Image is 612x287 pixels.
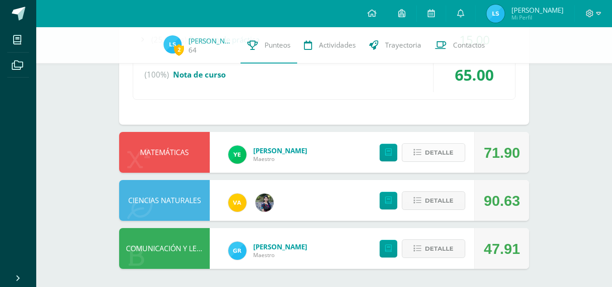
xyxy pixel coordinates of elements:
[145,58,169,92] span: (100%)
[453,40,485,50] span: Contactos
[255,194,274,212] img: b2b209b5ecd374f6d147d0bc2cef63fa.png
[434,58,515,92] div: 65.00
[119,228,210,269] div: COMUNICACIÓN Y LENGUAJE, IDIOMA ESPAÑOL
[402,191,465,210] button: Detalle
[425,240,453,257] span: Detalle
[253,251,307,259] span: Maestro
[297,27,362,63] a: Actividades
[425,192,453,209] span: Detalle
[241,27,297,63] a: Punteos
[164,35,182,54] img: 32fd807e79ce01b321cba1ed0ea5aa82.png
[119,132,210,173] div: MATEMÁTICAS
[174,44,184,55] span: 2
[188,36,234,45] a: [PERSON_NAME]
[428,27,492,63] a: Contactos
[362,27,428,63] a: Trayectoria
[511,5,564,15] span: [PERSON_NAME]
[484,180,520,221] div: 90.63
[173,69,226,80] span: Nota de curso
[484,229,520,269] div: 47.91
[253,242,307,251] a: [PERSON_NAME]
[228,194,246,212] img: ee14f5f4b494e826f4c79b14e8076283.png
[402,143,465,162] button: Detalle
[319,40,356,50] span: Actividades
[228,242,246,260] img: 47e0c6d4bfe68c431262c1f147c89d8f.png
[402,239,465,258] button: Detalle
[385,40,421,50] span: Trayectoria
[425,144,453,161] span: Detalle
[253,155,307,163] span: Maestro
[119,180,210,221] div: CIENCIAS NATURALES
[487,5,505,23] img: 32fd807e79ce01b321cba1ed0ea5aa82.png
[511,14,564,21] span: Mi Perfil
[228,146,246,164] img: dfa1fd8186729af5973cf42d94c5b6ba.png
[188,45,197,55] a: 64
[484,132,520,173] div: 71.90
[265,40,290,50] span: Punteos
[253,146,307,155] a: [PERSON_NAME]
